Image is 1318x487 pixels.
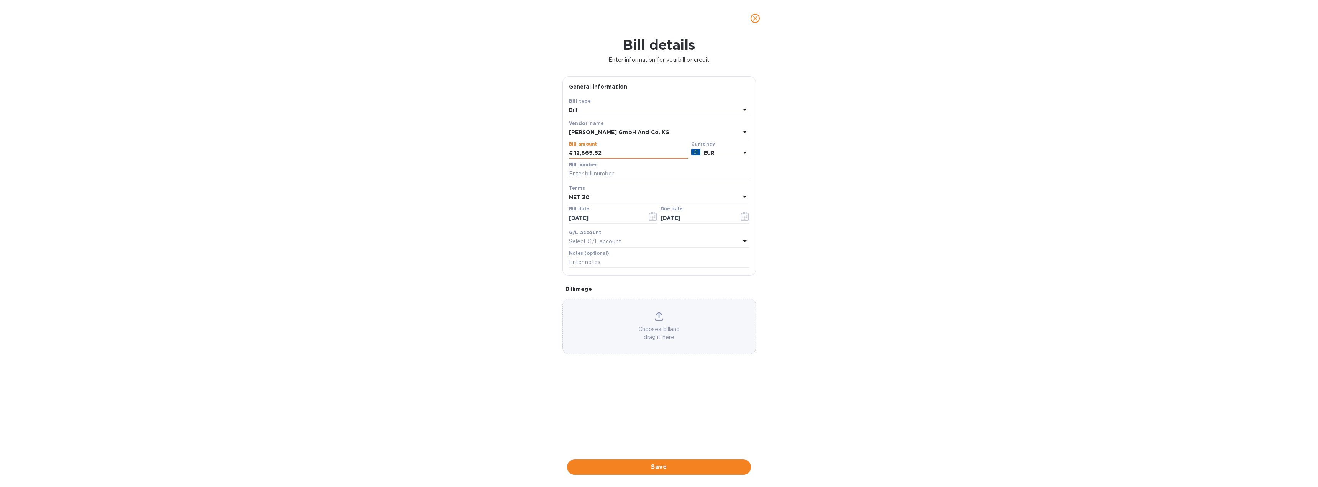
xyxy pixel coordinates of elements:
p: Select G/L account [569,238,621,246]
b: G/L account [569,230,602,235]
input: € Enter bill amount [574,148,688,159]
b: General information [569,84,628,90]
b: [PERSON_NAME] GmbH And Co. KG [569,129,670,135]
input: Enter bill number [569,168,749,180]
label: Bill amount [569,142,597,146]
input: Enter notes [569,257,749,268]
b: Terms [569,185,585,191]
b: Vendor name [569,120,604,126]
p: Enter information for your bill or credit [6,56,1312,64]
b: Bill type [569,98,591,104]
label: Notes (optional) [569,251,609,256]
p: Choose a bill and drag it here [563,325,756,341]
input: Select date [569,212,641,224]
b: Bill [569,107,578,113]
label: Bill number [569,162,597,167]
b: Currency [691,141,715,147]
input: Due date [661,212,733,224]
span: Save [573,462,745,472]
b: NET 30 [569,194,590,200]
h1: Bill details [6,37,1312,53]
b: EUR [703,150,715,156]
label: Bill date [569,207,589,212]
label: Due date [661,207,682,212]
button: close [746,9,764,28]
div: € [569,148,574,159]
p: Bill image [566,285,753,293]
button: Save [567,459,751,475]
